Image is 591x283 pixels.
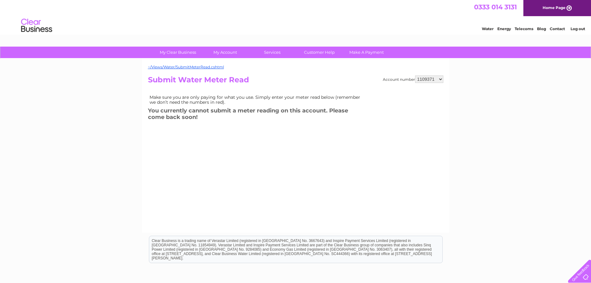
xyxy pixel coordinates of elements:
a: Energy [497,26,511,31]
a: My Clear Business [152,47,204,58]
h2: Submit Water Meter Read [148,75,443,87]
a: Telecoms [515,26,533,31]
a: Customer Help [294,47,345,58]
a: Make A Payment [341,47,392,58]
a: Log out [571,26,585,31]
a: My Account [199,47,251,58]
div: Clear Business is a trading name of Verastar Limited (registered in [GEOGRAPHIC_DATA] No. 3667643... [149,3,442,30]
a: Water [482,26,494,31]
div: Account number [383,75,443,83]
a: Blog [537,26,546,31]
td: Make sure you are only paying for what you use. Simply enter your meter read below (remember we d... [148,93,365,106]
a: Services [247,47,298,58]
a: ~/Views/Water/SubmitMeterRead.cshtml [148,65,224,69]
a: 0333 014 3131 [474,3,517,11]
a: Contact [550,26,565,31]
img: logo.png [21,16,52,35]
h3: You currently cannot submit a meter reading on this account. Please come back soon! [148,106,365,123]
